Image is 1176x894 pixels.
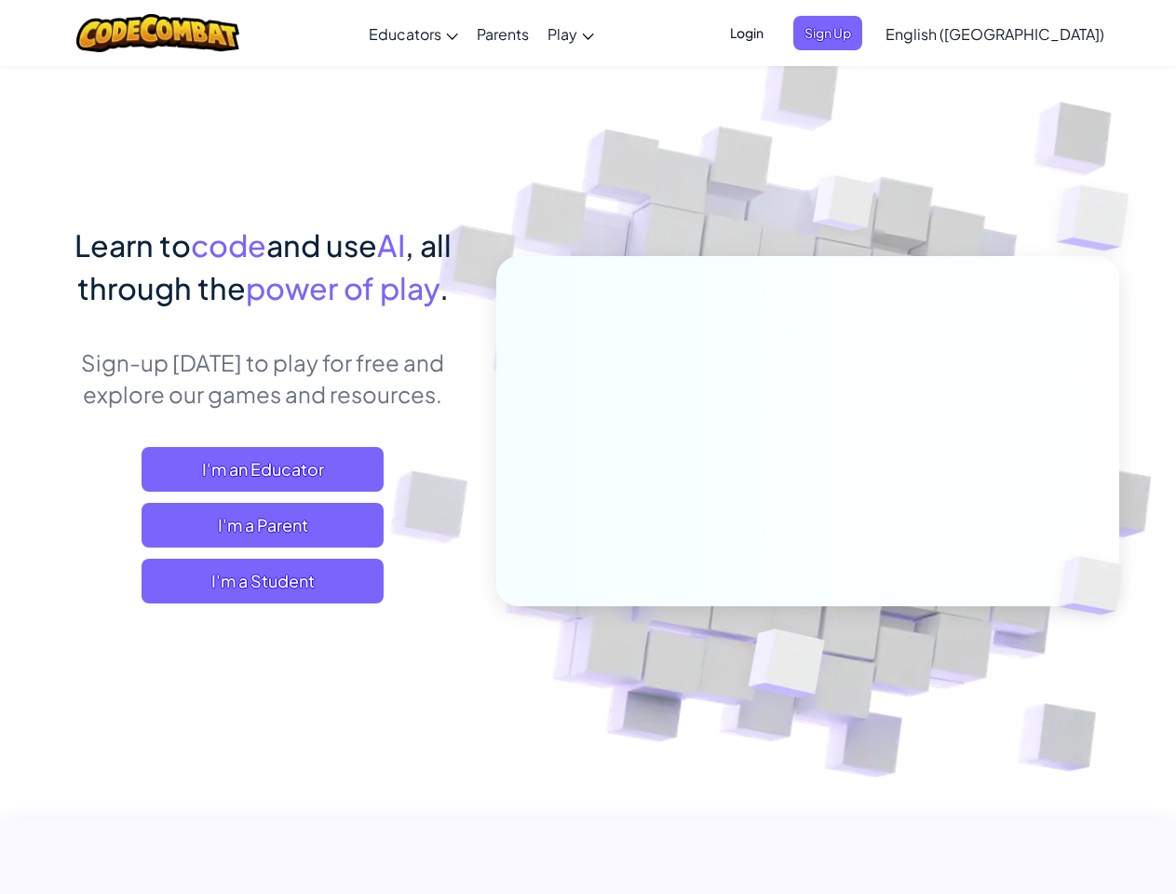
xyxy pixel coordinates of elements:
p: Sign-up [DATE] to play for free and explore our games and resources. [58,346,468,410]
span: English ([GEOGRAPHIC_DATA]) [885,24,1104,44]
span: power of play [246,269,439,306]
span: AI [377,226,405,264]
button: I'm a Student [142,559,384,603]
span: Educators [369,24,441,44]
span: . [439,269,449,306]
a: Play [538,8,603,59]
button: Login [719,16,775,50]
a: Parents [467,8,538,59]
a: Educators [359,8,467,59]
img: CodeCombat logo [76,14,239,52]
img: Overlap cubes [777,139,912,278]
img: Overlap cubes [702,589,869,744]
button: Sign Up [793,16,862,50]
img: Overlap cubes [1027,518,1167,654]
span: and use [266,226,377,264]
span: Play [547,24,577,44]
a: English ([GEOGRAPHIC_DATA]) [876,8,1114,59]
span: code [191,226,266,264]
a: I'm an Educator [142,447,384,492]
span: Learn to [74,226,191,264]
a: I'm a Parent [142,503,384,548]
